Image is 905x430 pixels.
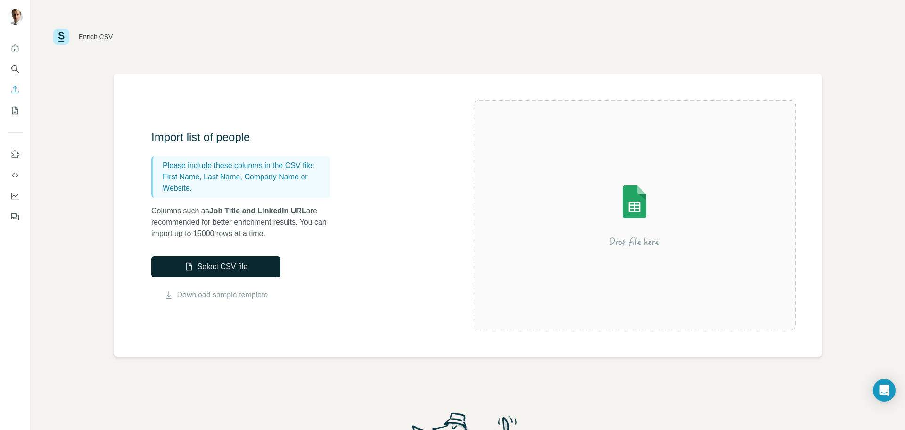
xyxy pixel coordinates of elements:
button: Search [8,60,23,77]
button: Use Surfe API [8,167,23,184]
p: Please include these columns in the CSV file: [163,160,327,171]
h3: Import list of people [151,130,340,145]
button: Feedback [8,208,23,225]
p: First Name, Last Name, Company Name or Website. [163,171,327,194]
a: Download sample template [177,289,268,301]
div: Enrich CSV [79,32,113,42]
button: Use Surfe on LinkedIn [8,146,23,163]
button: Quick start [8,40,23,57]
p: Columns such as are recommended for better enrichment results. You can import up to 15000 rows at... [151,205,340,239]
button: Enrich CSV [8,81,23,98]
button: Select CSV file [151,256,280,277]
button: Dashboard [8,187,23,204]
span: Job Title and LinkedIn URL [209,207,306,215]
button: Download sample template [151,289,280,301]
img: Surfe Illustration - Drop file here or select below [550,159,719,272]
button: My lists [8,102,23,119]
img: Avatar [8,9,23,25]
div: Open Intercom Messenger [873,379,896,402]
img: Surfe Logo [53,29,69,45]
